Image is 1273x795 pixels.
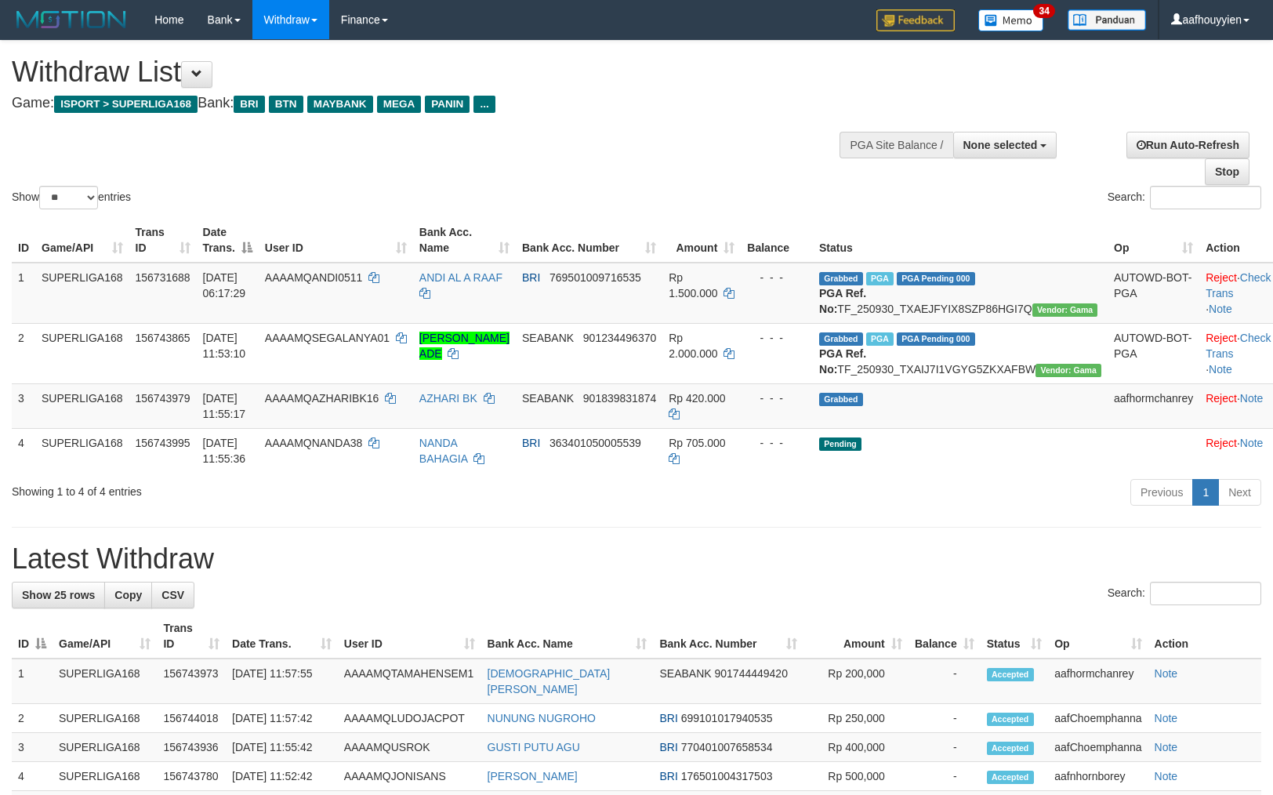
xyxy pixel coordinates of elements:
[897,272,975,285] span: PGA Pending
[413,218,516,263] th: Bank Acc. Name: activate to sort column ascending
[1155,770,1178,782] a: Note
[338,704,481,733] td: AAAAMQLUDOJACPOT
[803,762,909,791] td: Rp 500,000
[987,742,1034,755] span: Accepted
[1192,479,1219,506] a: 1
[53,659,157,704] td: SUPERLIGA168
[747,270,807,285] div: - - -
[157,704,226,733] td: 156744018
[909,762,981,791] td: -
[963,139,1038,151] span: None selected
[53,733,157,762] td: SUPERLIGA168
[265,271,363,284] span: AAAAMQANDI0511
[269,96,303,113] span: BTN
[897,332,975,346] span: PGA Pending
[12,659,53,704] td: 1
[22,589,95,601] span: Show 25 rows
[12,477,519,499] div: Showing 1 to 4 of 4 entries
[157,614,226,659] th: Trans ID: activate to sort column ascending
[35,323,129,383] td: SUPERLIGA168
[840,132,952,158] div: PGA Site Balance /
[338,614,481,659] th: User ID: activate to sort column ascending
[12,762,53,791] td: 4
[338,659,481,704] td: AAAAMQTAMAHENSEM1
[226,704,338,733] td: [DATE] 11:57:42
[425,96,470,113] span: PANIN
[1209,363,1232,376] a: Note
[1048,614,1148,659] th: Op: activate to sort column ascending
[53,762,157,791] td: SUPERLIGA168
[419,437,467,465] a: NANDA BAHAGIA
[157,659,226,704] td: 156743973
[259,218,413,263] th: User ID: activate to sort column ascending
[12,543,1261,575] h1: Latest Withdraw
[1108,383,1199,428] td: aafhormchanrey
[234,96,264,113] span: BRI
[1155,667,1178,680] a: Note
[1209,303,1232,315] a: Note
[1130,479,1193,506] a: Previous
[909,733,981,762] td: -
[866,332,894,346] span: Marked by aafsengchandara
[876,9,955,31] img: Feedback.jpg
[1048,704,1148,733] td: aafChoemphanna
[12,614,53,659] th: ID: activate to sort column descending
[1206,437,1237,449] a: Reject
[1033,4,1054,18] span: 34
[747,390,807,406] div: - - -
[549,271,641,284] span: Copy 769501009716535 to clipboard
[114,589,142,601] span: Copy
[819,437,861,451] span: Pending
[12,323,35,383] td: 2
[1206,332,1237,344] a: Reject
[987,771,1034,784] span: Accepted
[488,712,596,724] a: NUNUNG NUGROHO
[136,437,190,449] span: 156743995
[516,218,662,263] th: Bank Acc. Number: activate to sort column ascending
[583,392,656,405] span: Copy 901839831874 to clipboard
[136,271,190,284] span: 156731688
[1155,741,1178,753] a: Note
[803,733,909,762] td: Rp 400,000
[12,704,53,733] td: 2
[819,393,863,406] span: Grabbed
[659,667,711,680] span: SEABANK
[659,741,677,753] span: BRI
[669,392,725,405] span: Rp 420.000
[157,733,226,762] td: 156743936
[377,96,422,113] span: MEGA
[583,332,656,344] span: Copy 901234496370 to clipboard
[681,770,773,782] span: Copy 176501004317503 to clipboard
[1206,271,1237,284] a: Reject
[1108,186,1261,209] label: Search:
[522,271,540,284] span: BRI
[1206,392,1237,405] a: Reject
[819,332,863,346] span: Grabbed
[39,186,98,209] select: Showentries
[819,287,866,315] b: PGA Ref. No:
[522,332,574,344] span: SEABANK
[1218,479,1261,506] a: Next
[909,614,981,659] th: Balance: activate to sort column ascending
[35,263,129,324] td: SUPERLIGA168
[265,392,379,405] span: AAAAMQAZHARIBK16
[1240,392,1264,405] a: Note
[203,271,246,299] span: [DATE] 06:17:29
[12,263,35,324] td: 1
[1205,158,1249,185] a: Stop
[481,614,654,659] th: Bank Acc. Name: activate to sort column ascending
[1108,218,1199,263] th: Op: activate to sort column ascending
[419,332,510,360] a: [PERSON_NAME] ADE
[714,667,787,680] span: Copy 901744449420 to clipboard
[226,733,338,762] td: [DATE] 11:55:42
[1048,762,1148,791] td: aafnhornborey
[226,614,338,659] th: Date Trans.: activate to sort column ascending
[803,614,909,659] th: Amount: activate to sort column ascending
[473,96,495,113] span: ...
[1148,614,1261,659] th: Action
[803,704,909,733] td: Rp 250,000
[669,332,717,360] span: Rp 2.000.000
[1150,582,1261,605] input: Search:
[203,437,246,465] span: [DATE] 11:55:36
[265,332,390,344] span: AAAAMQSEGALANYA01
